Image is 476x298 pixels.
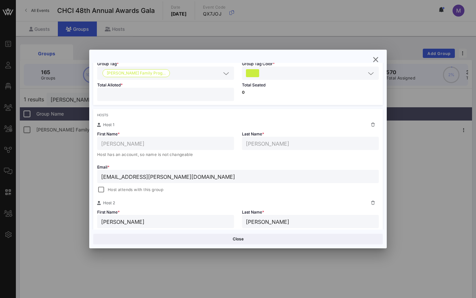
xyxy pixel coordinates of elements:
span: Last Name [242,131,264,136]
span: Host attends with this group [108,186,163,193]
div: Casey Family Programs [97,67,234,80]
span: Host has an account, so name is not changeable [97,152,193,157]
span: Group Tag Color [242,61,275,66]
span: [PERSON_NAME] Family Prog… [107,70,166,77]
span: Total Alloted [97,82,123,87]
span: Host 1 [103,122,114,127]
span: Host 2 [103,200,115,205]
span: First Name [97,131,120,136]
span: Total Seated [242,82,265,87]
span: First Name [97,210,120,215]
div: Hosts [97,113,379,117]
p: 0 [242,90,379,94]
span: Last Name [242,210,264,215]
button: Close [93,234,383,244]
span: Group Tag [97,61,119,66]
span: Email [97,165,109,170]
